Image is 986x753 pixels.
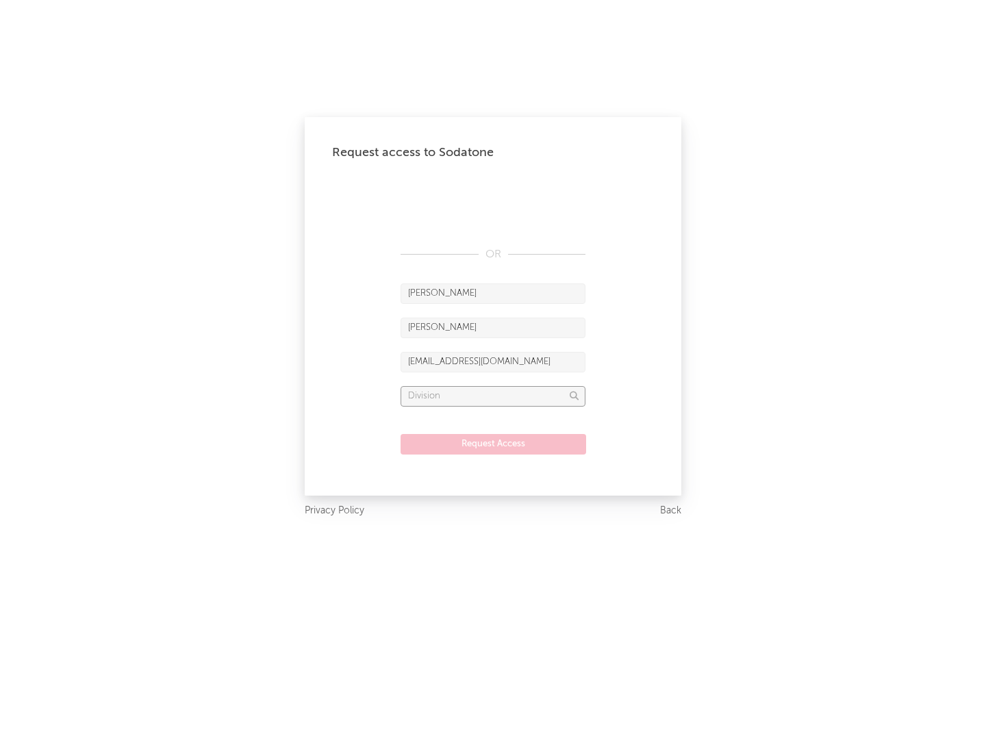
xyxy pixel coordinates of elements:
button: Request Access [401,434,586,455]
div: Request access to Sodatone [332,144,654,161]
input: First Name [401,283,585,304]
input: Email [401,352,585,372]
input: Last Name [401,318,585,338]
a: Back [660,502,681,520]
div: OR [401,246,585,263]
input: Division [401,386,585,407]
a: Privacy Policy [305,502,364,520]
